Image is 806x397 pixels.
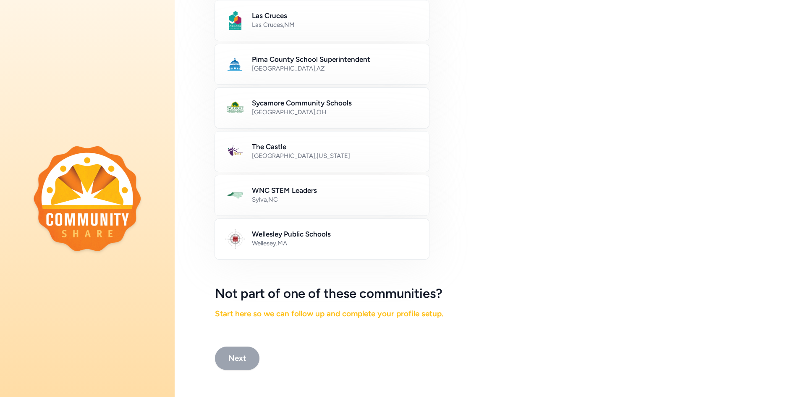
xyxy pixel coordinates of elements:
[215,309,443,318] a: Start here so we can follow up and complete your profile setup.
[252,21,419,29] div: Las Cruces , NM
[225,229,245,249] img: Logo
[225,142,245,162] img: Logo
[252,11,419,21] h2: Las Cruces
[252,229,419,239] h2: Wellesley Public Schools
[215,286,766,301] h5: Not part of one of these communities?
[225,11,245,31] img: Logo
[252,142,419,152] h2: The Castle
[252,195,419,204] div: Sylva , NC
[225,98,245,118] img: Logo
[252,98,419,108] h2: Sycamore Community Schools
[252,185,419,195] h2: WNC STEM Leaders
[252,152,419,160] div: [GEOGRAPHIC_DATA] , [US_STATE]
[215,347,259,370] button: Next
[34,146,141,251] img: logo
[225,54,245,74] img: Logo
[252,54,419,64] h2: Pima County School Superintendent
[252,108,419,116] div: [GEOGRAPHIC_DATA] , OH
[252,239,419,247] div: Wellesey , MA
[252,64,419,73] div: [GEOGRAPHIC_DATA] , AZ
[225,185,245,205] img: Logo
